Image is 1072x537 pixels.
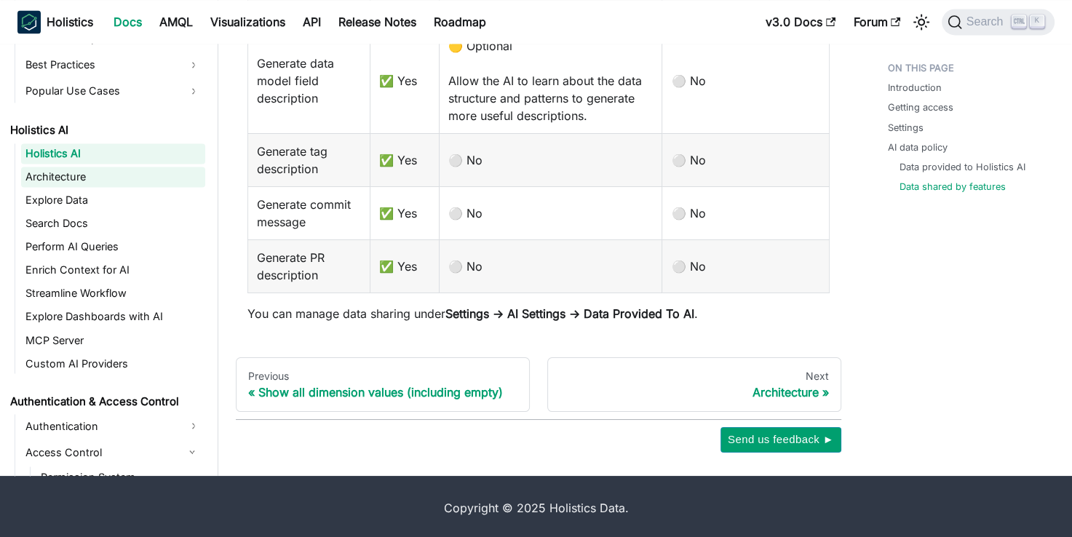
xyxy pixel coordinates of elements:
td: 🟡 Optional Allow the AI to learn about the data structure and patterns to generate more useful de... [440,28,662,133]
div: Previous [248,370,517,383]
a: Release Notes [330,10,425,33]
button: Search (Ctrl+K) [942,9,1055,35]
td: Generate PR description [248,239,370,293]
td: ⚪ No [662,28,829,133]
td: ⚪ No [662,186,829,239]
a: Permission System [36,466,205,487]
p: You can manage data sharing under . [247,305,830,322]
a: Popular Use Cases [21,79,205,103]
td: Generate commit message [248,186,370,239]
a: v3.0 Docs [757,10,844,33]
button: Send us feedback ► [720,427,841,452]
a: HolisticsHolistics [17,10,93,33]
a: Holistics AI [21,143,205,164]
div: Architecture [560,385,829,399]
a: Forum [844,10,909,33]
a: MCP Server [21,330,205,350]
a: Data shared by features [900,180,1006,194]
a: Holistics AI [6,120,205,140]
td: ⚪ No [662,133,829,186]
a: AI data policy [888,140,948,154]
a: Docs [105,10,151,33]
div: Show all dimension values (including empty) [248,385,517,399]
a: Getting access [888,100,953,114]
td: Generate data model field description [248,28,370,133]
td: ⚪ No [440,133,662,186]
a: Custom AI Providers [21,353,205,373]
a: PreviousShow all dimension values (including empty) [236,357,530,413]
a: Architecture [21,167,205,187]
a: Introduction [888,81,942,95]
b: Holistics [47,13,93,31]
a: API [294,10,330,33]
button: Switch between dark and light mode (currently light mode) [910,10,933,33]
a: Streamline Workflow [21,283,205,303]
span: Send us feedback ► [728,430,834,449]
a: Explore Data [21,190,205,210]
a: AMQL [151,10,202,33]
a: Settings [888,121,924,135]
td: ✅ Yes [370,186,440,239]
td: ✅ Yes [370,133,440,186]
a: Access Control [21,440,179,464]
td: ⚪ No [662,239,829,293]
td: ⚪ No [440,186,662,239]
a: Perform AI Queries [21,236,205,257]
div: Copyright © 2025 Holistics Data. [74,499,999,517]
nav: Docs pages [236,357,841,413]
kbd: K [1030,15,1044,28]
a: Data provided to Holistics AI [900,160,1025,174]
a: Explore Dashboards with AI [21,306,205,327]
a: Authentication & Access Control [6,391,205,411]
span: Search [962,15,1012,28]
a: Visualizations [202,10,294,33]
a: Best Practices [21,53,205,76]
a: Enrich Context for AI [21,260,205,280]
a: Search Docs [21,213,205,234]
button: Collapse sidebar category 'Access Control' [179,440,205,464]
strong: Settings -> AI Settings -> Data Provided To AI [445,306,694,321]
td: ⚪ No [440,239,662,293]
td: ✅ Yes [370,28,440,133]
td: ✅ Yes [370,239,440,293]
a: NextArchitecture [547,357,841,413]
div: Next [560,370,829,383]
img: Holistics [17,10,41,33]
a: Authentication [21,414,205,437]
td: Generate tag description [248,133,370,186]
a: Roadmap [425,10,495,33]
